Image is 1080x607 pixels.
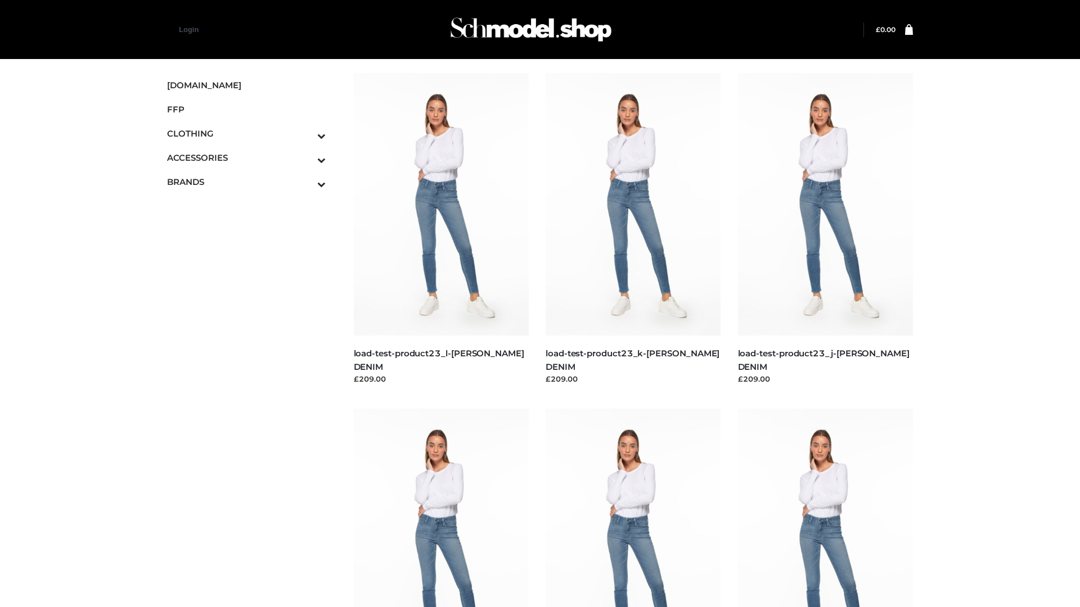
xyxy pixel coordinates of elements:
bdi: 0.00 [876,25,895,34]
span: FFP [167,103,326,116]
a: load-test-product23_j-[PERSON_NAME] DENIM [738,348,910,372]
a: load-test-product23_l-[PERSON_NAME] DENIM [354,348,524,372]
a: Login [179,25,199,34]
button: Toggle Submenu [286,121,326,146]
a: BRANDSToggle Submenu [167,170,326,194]
span: CLOTHING [167,127,326,140]
span: £ [876,25,880,34]
div: £209.00 [738,373,913,384]
a: FFP [167,97,326,121]
a: CLOTHINGToggle Submenu [167,121,326,146]
button: Toggle Submenu [286,146,326,170]
span: [DOMAIN_NAME] [167,79,326,92]
div: £209.00 [546,373,721,384]
span: ACCESSORIES [167,151,326,164]
a: load-test-product23_k-[PERSON_NAME] DENIM [546,348,719,372]
a: £0.00 [876,25,895,34]
div: £209.00 [354,373,529,384]
button: Toggle Submenu [286,170,326,194]
a: [DOMAIN_NAME] [167,73,326,97]
img: Schmodel Admin 964 [447,7,615,52]
a: ACCESSORIESToggle Submenu [167,146,326,170]
span: BRANDS [167,175,326,188]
